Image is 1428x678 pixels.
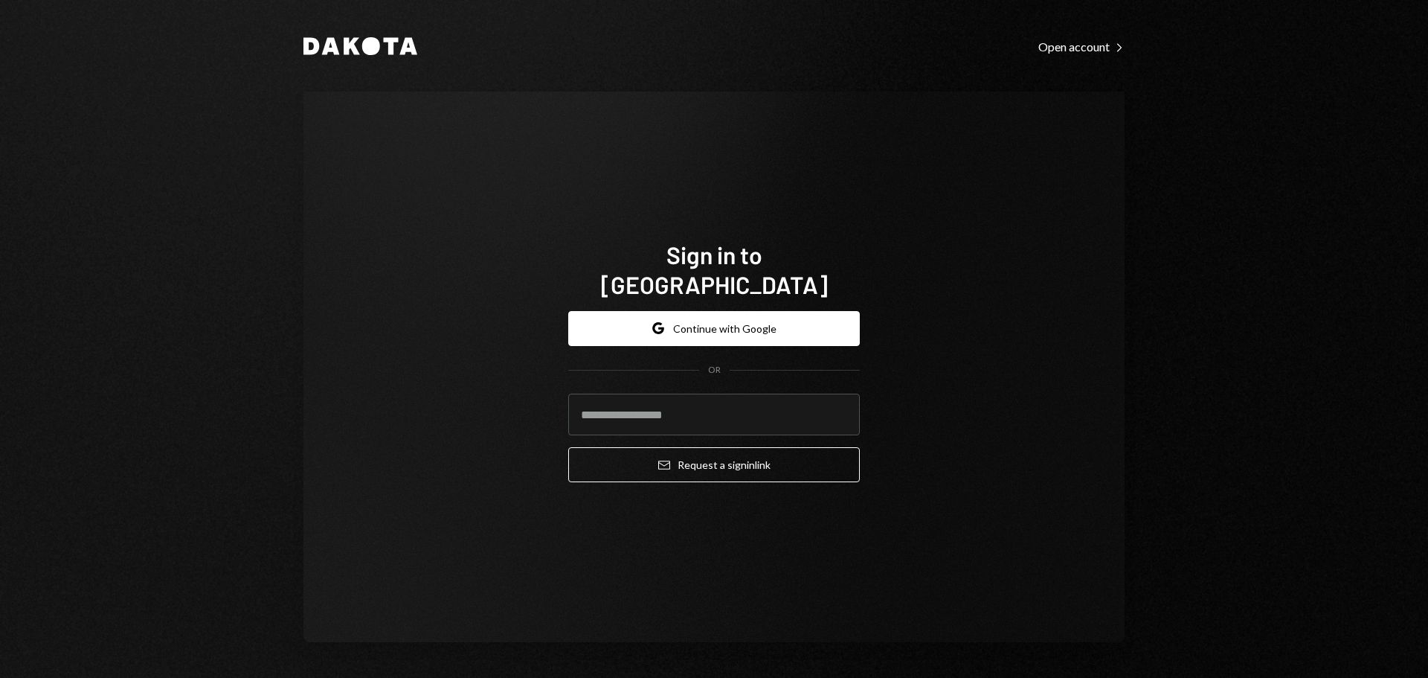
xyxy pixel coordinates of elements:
[708,364,721,377] div: OR
[568,311,860,346] button: Continue with Google
[568,240,860,299] h1: Sign in to [GEOGRAPHIC_DATA]
[1038,39,1125,54] div: Open account
[568,447,860,482] button: Request a signinlink
[1038,38,1125,54] a: Open account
